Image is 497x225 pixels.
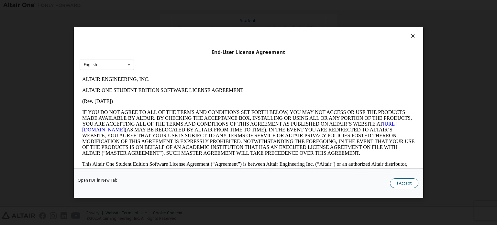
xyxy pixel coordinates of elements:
[3,47,317,59] a: [URL][DOMAIN_NAME]
[84,63,97,67] div: English
[390,178,418,188] button: I Accept
[80,49,417,56] div: End-User License Agreement
[3,36,335,82] p: IF YOU DO NOT AGREE TO ALL OF THE TERMS AND CONDITIONS SET FORTH BELOW, YOU MAY NOT ACCESS OR USE...
[78,178,117,182] a: Open PDF in New Tab
[3,14,335,19] p: ALTAIR ONE STUDENT EDITION SOFTWARE LICENSE AGREEMENT
[3,25,335,30] p: (Rev. [DATE])
[3,87,335,111] p: This Altair One Student Edition Software License Agreement (“Agreement”) is between Altair Engine...
[3,3,335,8] p: ALTAIR ENGINEERING, INC.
